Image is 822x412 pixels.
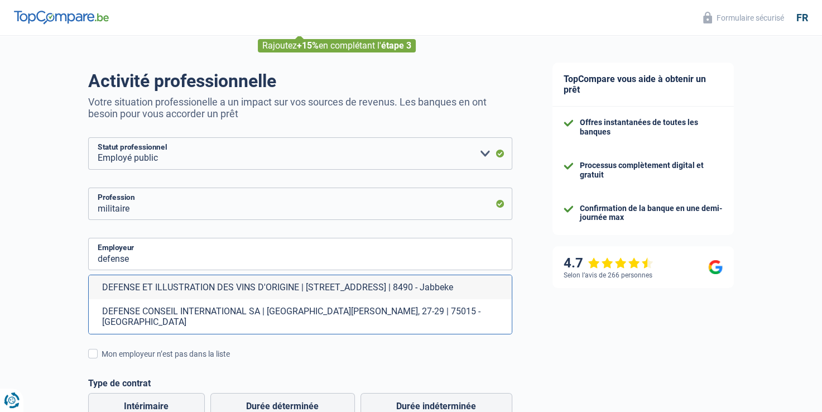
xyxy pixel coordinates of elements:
div: TopCompare vous aide à obtenir un prêt [552,63,734,107]
h1: Activité professionnelle [88,70,512,92]
img: TopCompare Logo [14,11,109,24]
div: Selon l’avis de 266 personnes [564,271,652,279]
p: Votre situation professionelle a un impact sur vos sources de revenus. Les banques en ont besoin ... [88,96,512,119]
span: +15% [297,40,319,51]
div: 4.7 [564,255,653,271]
input: Cherchez votre employeur [88,238,512,270]
div: Mon employeur n’est pas dans la liste [102,348,512,360]
div: fr [796,12,808,24]
label: Type de contrat [88,378,512,389]
span: étape 3 [381,40,411,51]
li: DEFENSE ET ILLUSTRATION DES VINS D'ORIGINE | [STREET_ADDRESS] | 8490 - Jabbeke [89,275,512,299]
div: Confirmation de la banque en une demi-journée max [580,204,723,223]
div: Offres instantanées de toutes les banques [580,118,723,137]
div: Rajoutez en complétant l' [258,39,416,52]
li: DEFENSE CONSEIL INTERNATIONAL SA | [GEOGRAPHIC_DATA][PERSON_NAME], 27-29 | 75015 - [GEOGRAPHIC_DATA] [89,299,512,334]
div: Processus complètement digital et gratuit [580,161,723,180]
button: Formulaire sécurisé [696,8,791,27]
